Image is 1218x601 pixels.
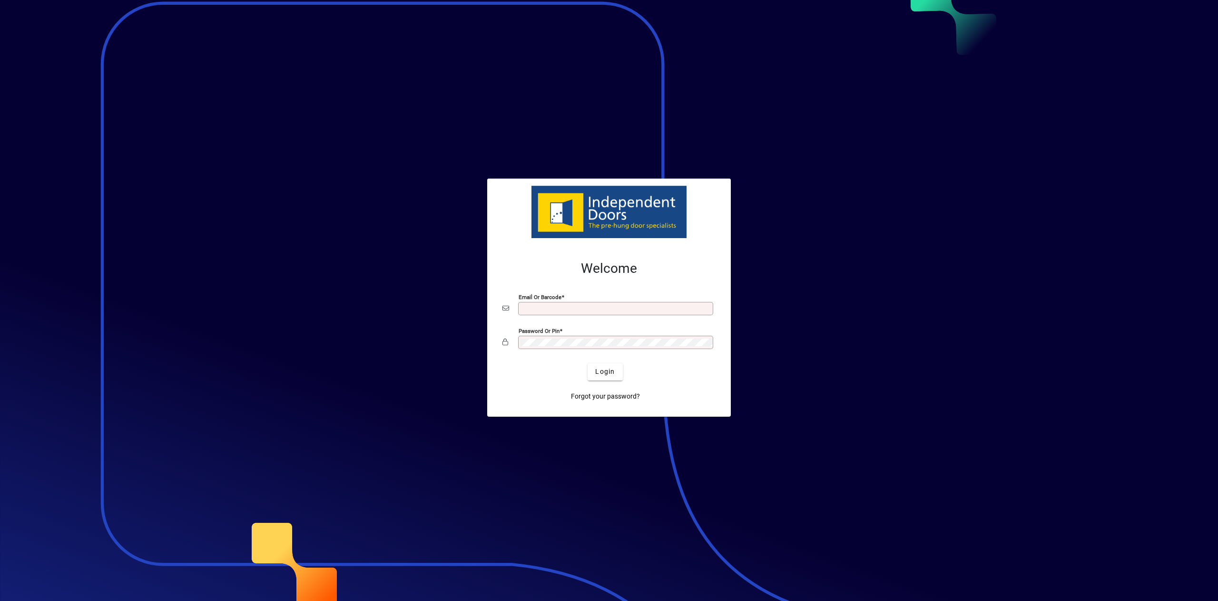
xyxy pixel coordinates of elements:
[502,260,716,277] h2: Welcome
[519,327,560,334] mat-label: Password or Pin
[588,363,622,381] button: Login
[595,367,615,377] span: Login
[567,388,644,405] a: Forgot your password?
[571,391,640,401] span: Forgot your password?
[519,293,561,300] mat-label: Email or Barcode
